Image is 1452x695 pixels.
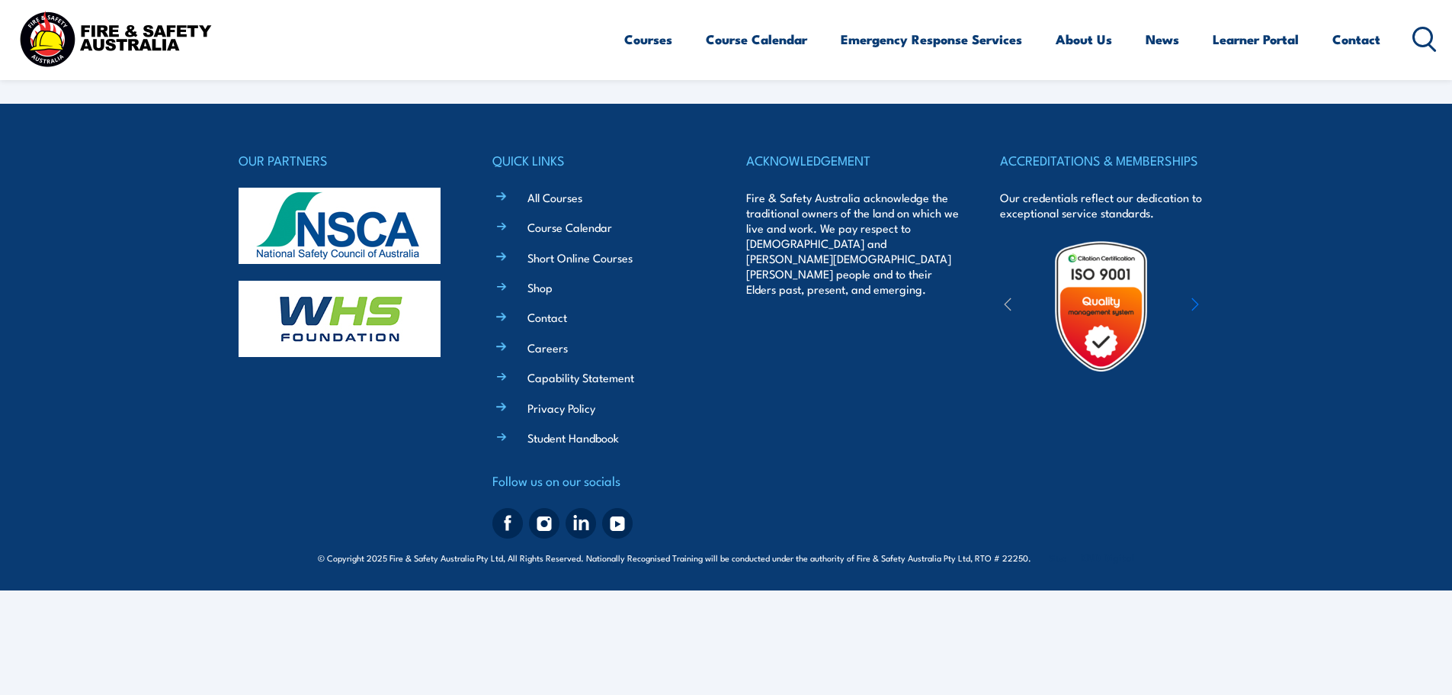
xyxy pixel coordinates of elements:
a: Courses [624,19,672,60]
p: Our credentials reflect our dedication to exceptional service standards. [1000,190,1213,220]
a: News [1146,19,1179,60]
a: Shop [527,279,553,295]
h4: ACKNOWLEDGEMENT [746,150,960,171]
a: Short Online Courses [527,249,633,265]
a: Emergency Response Services [841,19,1022,60]
a: Contact [527,309,567,325]
a: Contact [1332,19,1380,60]
a: Learner Portal [1213,19,1299,60]
a: Course Calendar [527,219,612,235]
h4: ACCREDITATIONS & MEMBERSHIPS [1000,150,1213,171]
a: Student Handbook [527,430,619,446]
img: ewpa-logo [1168,280,1301,333]
p: Fire & Safety Australia acknowledge the traditional owners of the land on which we live and work.... [746,190,960,297]
a: Course Calendar [706,19,807,60]
a: KND Digital [1081,549,1134,565]
span: © Copyright 2025 Fire & Safety Australia Pty Ltd, All Rights Reserved. Nationally Recognised Trai... [318,550,1134,565]
a: Capability Statement [527,369,634,385]
a: Privacy Policy [527,400,595,416]
a: All Courses [527,189,582,205]
h4: Follow us on our socials [492,470,706,491]
a: About Us [1056,19,1112,60]
img: whs-logo-footer [239,281,441,357]
img: nsca-logo-footer [239,188,441,264]
h4: QUICK LINKS [492,150,706,171]
h4: OUR PARTNERS [239,150,452,171]
span: Site: [1049,552,1134,564]
img: Untitled design (19) [1034,240,1168,373]
a: Careers [527,339,568,356]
